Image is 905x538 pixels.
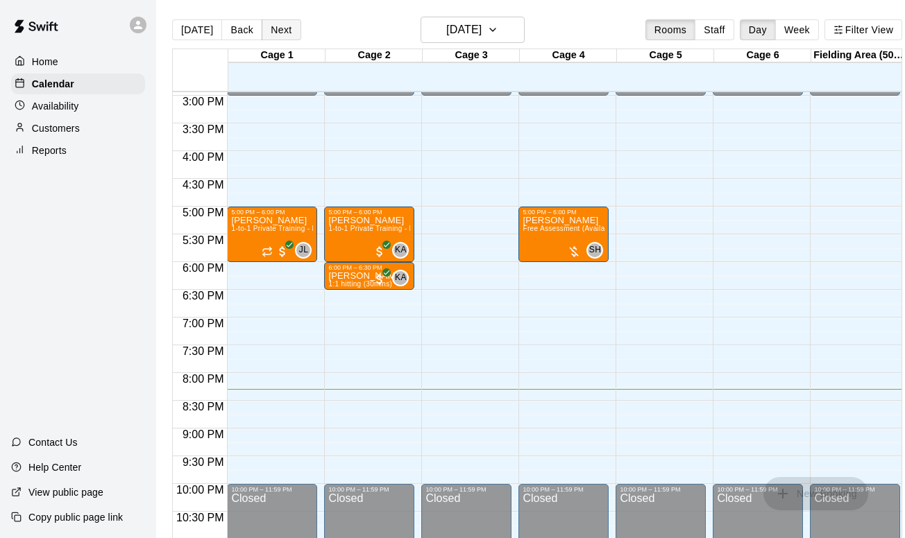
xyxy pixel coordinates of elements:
div: 5:00 PM – 6:00 PM: Herschel Neuman [518,207,609,262]
div: 6:00 PM – 6:30 PM: 1:1 hitting (30mins) [324,262,414,290]
span: 4:30 PM [179,179,228,191]
p: Copy public page link [28,510,123,524]
p: Home [32,55,58,69]
span: 9:30 PM [179,456,228,468]
p: Reports [32,144,67,157]
button: Back [221,19,262,40]
span: John Lamanna [301,242,312,259]
a: Reports [11,140,145,161]
p: Help Center [28,460,81,474]
div: Cage 6 [714,49,811,62]
span: 1-to-1 Private Training - Hitting [231,225,333,232]
p: Customers [32,121,80,135]
span: Recurring event [262,246,273,257]
div: Kevin Akiyama [392,242,409,259]
button: Week [775,19,819,40]
span: JL [299,243,308,257]
h6: [DATE] [446,20,482,40]
button: [DATE] [172,19,222,40]
span: KA [395,271,407,285]
span: 1:1 hitting (30mins) [328,280,392,288]
span: All customers have paid [276,245,289,259]
div: Cage 5 [617,49,714,62]
button: [DATE] [421,17,525,43]
div: John Lamanna [295,242,312,259]
span: 10:00 PM [173,484,227,496]
div: Cage 4 [520,49,617,62]
p: View public page [28,485,103,499]
div: 5:00 PM – 6:00 PM [523,209,604,216]
p: Availability [32,99,79,113]
span: 6:30 PM [179,290,228,302]
div: Cage 2 [325,49,423,62]
span: 8:30 PM [179,401,228,413]
span: 6:00 PM [179,262,228,274]
div: 5:00 PM – 6:00 PM: 1-to-1 Private Training - Hitting [324,207,414,262]
div: Cage 1 [228,49,325,62]
span: 3:00 PM [179,96,228,107]
div: 5:00 PM – 6:00 PM: 1-to-1 Private Training - Hitting [227,207,317,262]
span: 9:00 PM [179,428,228,440]
span: All customers have paid [373,245,387,259]
div: 6:00 PM – 6:30 PM [328,264,410,271]
span: Shoya Hase [592,242,603,259]
span: 7:00 PM [179,318,228,329]
span: 7:30 PM [179,345,228,357]
div: 10:00 PM – 11:59 PM [620,486,702,493]
a: Availability [11,96,145,116]
div: 10:00 PM – 11:59 PM [425,486,507,493]
p: Contact Us [28,435,78,449]
div: Cage 3 [423,49,520,62]
button: Filter View [824,19,902,40]
a: Calendar [11,73,145,94]
div: 10:00 PM – 11:59 PM [328,486,410,493]
span: 3:30 PM [179,123,228,135]
a: Customers [11,118,145,139]
span: Free Assessment (Available to only new players to our training program) [523,225,761,232]
span: Kevin Akiyama [398,242,409,259]
div: 5:00 PM – 6:00 PM [231,209,313,216]
div: Shoya Hase [586,242,603,259]
div: 10:00 PM – 11:59 PM [231,486,313,493]
span: 10:30 PM [173,512,227,523]
div: 5:00 PM – 6:00 PM [328,209,410,216]
a: Home [11,51,145,72]
div: 10:00 PM – 11:59 PM [717,486,799,493]
button: Staff [695,19,734,40]
span: KA [395,243,407,257]
div: Kevin Akiyama [392,270,409,286]
div: 10:00 PM – 11:59 PM [523,486,604,493]
span: 4:00 PM [179,151,228,163]
span: All customers have paid [373,272,387,286]
span: 5:00 PM [179,207,228,218]
span: 1-to-1 Private Training - Hitting [328,225,430,232]
p: Calendar [32,77,74,91]
span: 5:30 PM [179,234,228,246]
button: Rooms [645,19,695,40]
span: 8:00 PM [179,373,228,385]
span: SH [589,243,601,257]
button: Day [740,19,776,40]
span: Kevin Akiyama [398,270,409,286]
button: Next [262,19,301,40]
span: You don't have the permission to add bookings [763,487,868,498]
